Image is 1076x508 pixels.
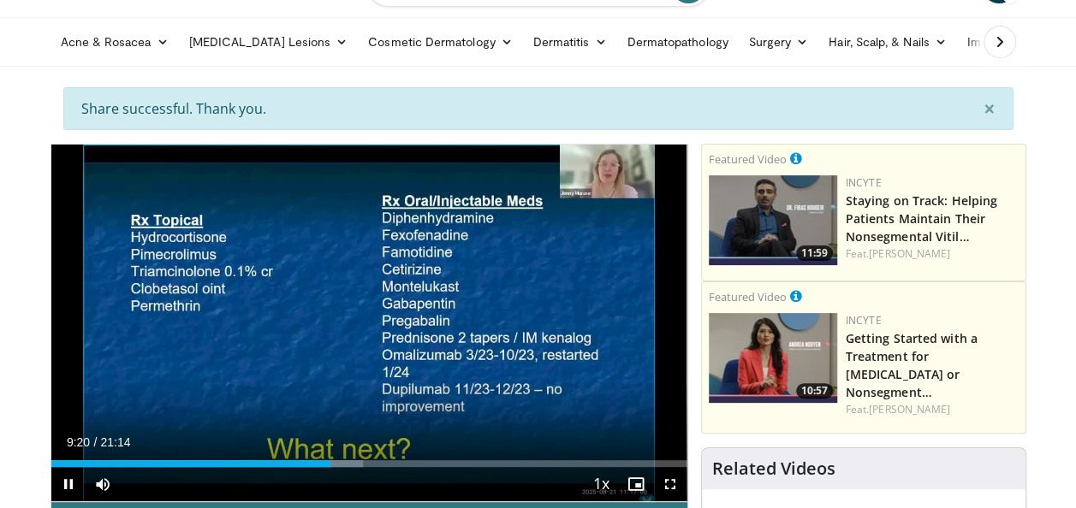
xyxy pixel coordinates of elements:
a: Hair, Scalp, & Nails [818,25,956,59]
button: Mute [86,467,120,501]
span: 11:59 [796,245,833,261]
a: Acne & Rosacea [51,25,179,59]
a: Staying on Track: Helping Patients Maintain Their Nonsegmental Vitil… [846,192,998,245]
button: Pause [51,467,86,501]
a: Incyte [846,313,882,328]
button: Fullscreen [653,467,687,501]
span: 21:14 [100,435,130,449]
a: [PERSON_NAME] [869,402,950,416]
span: / [94,435,98,449]
button: × [966,88,1013,129]
small: Featured Video [709,151,787,167]
a: Cosmetic Dermatology [358,25,522,59]
a: Surgery [739,25,819,59]
img: e02a99de-beb8-4d69-a8cb-018b1ffb8f0c.png.150x105_q85_crop-smart_upscale.jpg [709,313,837,403]
video-js: Video Player [51,145,687,502]
button: Playback Rate [585,467,619,501]
a: 11:59 [709,175,837,265]
button: Enable picture-in-picture mode [619,467,653,501]
span: 9:20 [67,435,90,449]
div: Feat. [846,246,1019,262]
span: 10:57 [796,383,833,399]
a: Incyte [846,175,882,190]
a: [MEDICAL_DATA] Lesions [179,25,359,59]
small: Featured Video [709,289,787,304]
a: Dermatopathology [616,25,738,59]
a: 10:57 [709,313,837,403]
div: Feat. [846,402,1019,417]
img: fe0751a3-754b-4fa7-bfe3-852521745b57.png.150x105_q85_crop-smart_upscale.jpg [709,175,837,265]
a: Dermatitis [523,25,617,59]
a: [PERSON_NAME] [869,246,950,261]
div: Share successful. Thank you. [63,87,1014,130]
a: Getting Started with a Treatment for [MEDICAL_DATA] or Nonsegment… [846,330,978,400]
div: Progress Bar [51,460,687,467]
h4: Related Videos [712,458,835,479]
